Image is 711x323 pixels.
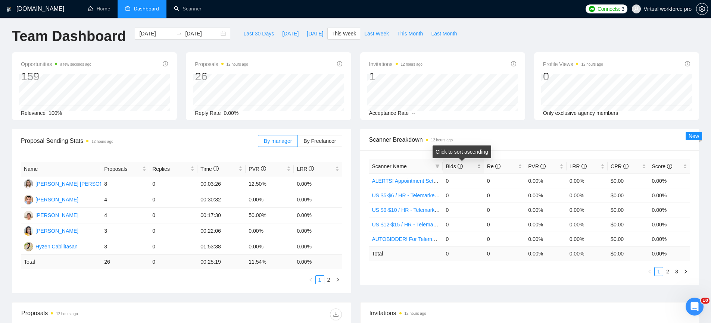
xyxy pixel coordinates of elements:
[567,232,608,246] td: 0.00%
[648,269,652,274] span: left
[195,110,221,116] span: Reply Rate
[294,176,342,192] td: 0.00%
[525,203,566,217] td: 0.00%
[623,164,629,169] span: info-circle
[195,69,248,84] div: 26
[294,255,342,269] td: 0.00 %
[149,239,197,255] td: 0
[163,61,168,66] span: info-circle
[330,308,342,320] button: download
[197,255,246,269] td: 00:25:19
[264,138,292,144] span: By manager
[101,208,149,223] td: 4
[309,277,313,282] span: left
[197,176,246,192] td: 00:03:26
[443,188,484,203] td: 0
[6,3,12,15] img: logo
[336,277,340,282] span: right
[152,165,189,173] span: Replies
[663,267,672,276] li: 2
[369,60,422,69] span: Invitations
[484,217,525,232] td: 0
[405,311,426,316] time: 12 hours ago
[149,192,197,208] td: 0
[185,29,219,38] input: End date
[331,29,356,38] span: This Week
[581,164,587,169] span: info-circle
[176,31,182,37] span: to
[681,267,690,276] li: Next Page
[621,5,624,13] span: 3
[369,308,690,318] span: Invitations
[246,239,294,255] td: 0.00%
[35,242,78,251] div: Hyzen Cabilitasan
[316,276,324,284] a: 1
[397,29,423,38] span: This Month
[649,173,690,188] td: 0.00%
[446,163,462,169] span: Bids
[309,166,314,171] span: info-circle
[197,223,246,239] td: 00:22:06
[134,6,159,12] span: Dashboard
[689,133,699,139] span: New
[484,173,525,188] td: 0
[303,28,327,40] button: [DATE]
[649,188,690,203] td: 0.00%
[664,267,672,276] a: 2
[696,3,708,15] button: setting
[337,61,342,66] span: info-circle
[528,163,546,169] span: PVR
[294,223,342,239] td: 0.00%
[306,275,315,284] li: Previous Page
[443,217,484,232] td: 0
[634,6,639,12] span: user
[149,176,197,192] td: 0
[197,208,246,223] td: 00:17:30
[369,246,443,261] td: Total
[278,28,303,40] button: [DATE]
[21,60,91,69] span: Opportunities
[261,166,266,171] span: info-circle
[297,166,314,172] span: LRR
[649,217,690,232] td: 0.00%
[495,164,500,169] span: info-circle
[696,6,708,12] a: setting
[239,28,278,40] button: Last 30 Days
[567,188,608,203] td: 0.00%
[21,69,91,84] div: 159
[101,192,149,208] td: 4
[176,31,182,37] span: swap-right
[434,161,441,172] span: filter
[364,29,389,38] span: Last Week
[333,275,342,284] button: right
[685,61,690,66] span: info-circle
[197,239,246,255] td: 01:53:38
[243,29,274,38] span: Last 30 Days
[667,164,672,169] span: info-circle
[372,163,407,169] span: Scanner Name
[372,192,443,198] a: US $5-$6 / HR - Telemarketing
[525,246,566,261] td: 0.00 %
[540,164,546,169] span: info-circle
[645,267,654,276] li: Previous Page
[249,166,266,172] span: PVR
[645,267,654,276] button: left
[315,275,324,284] li: 1
[543,60,603,69] span: Profile Views
[567,173,608,188] td: 0.00%
[443,246,484,261] td: 0
[325,276,333,284] a: 2
[611,163,628,169] span: CPR
[543,110,618,116] span: Only exclusive agency members
[484,203,525,217] td: 0
[655,267,663,276] a: 1
[88,6,110,12] a: homeHome
[433,145,491,158] div: Click to sort ascending
[12,28,126,45] h1: Team Dashboard
[393,28,427,40] button: This Month
[246,176,294,192] td: 12.50%
[543,69,603,84] div: 0
[227,62,248,66] time: 12 hours ago
[484,232,525,246] td: 0
[567,203,608,217] td: 0.00%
